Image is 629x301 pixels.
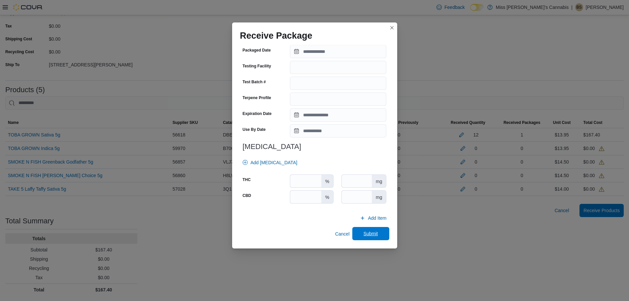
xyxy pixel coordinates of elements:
[321,191,333,203] div: %
[243,48,271,53] label: Packaged Date
[243,111,272,116] label: Expiration Date
[352,227,389,240] button: Submit
[243,79,266,85] label: Test Batch #
[243,177,251,182] label: THC
[388,24,396,32] button: Closes this modal window
[372,191,386,203] div: mg
[243,193,251,198] label: CBD
[243,63,271,69] label: Testing Facility
[243,95,271,100] label: Terpene Profile
[240,156,300,169] button: Add [MEDICAL_DATA]
[243,127,266,132] label: Use By Date
[290,124,386,137] input: Press the down key to open a popover containing a calendar.
[332,227,352,241] button: Cancel
[357,211,389,225] button: Add Item
[372,175,386,187] div: mg
[364,230,378,237] span: Submit
[290,45,386,58] input: Press the down key to open a popover containing a calendar.
[243,143,387,151] h3: [MEDICAL_DATA]
[335,231,350,237] span: Cancel
[368,215,386,221] span: Add Item
[290,108,386,122] input: Press the down key to open a popover containing a calendar.
[251,159,297,166] span: Add [MEDICAL_DATA]
[321,175,333,187] div: %
[240,30,312,41] h1: Receive Package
